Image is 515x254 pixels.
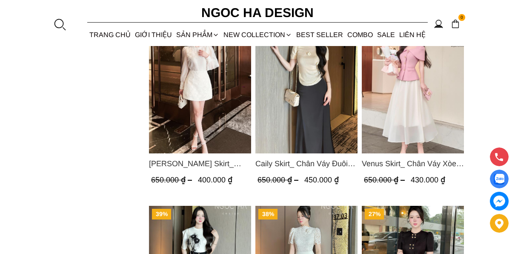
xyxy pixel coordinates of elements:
[411,176,445,184] span: 430.000 ₫
[490,192,509,211] a: messenger
[364,176,407,184] span: 650.000 ₫
[149,158,251,170] span: [PERSON_NAME] Skirt_ Chân Váy A Ren Hoa CV125
[362,17,464,153] img: Venus Skirt_ Chân Váy Xòe Màu Kem CV131
[198,176,232,184] span: 400.000 ₫
[255,158,358,170] span: Caily Skirt_ Chân Váy Đuôi Cá Lụa Đen CV117
[490,170,509,188] a: Display image
[362,158,464,170] span: Venus Skirt_ Chân Váy Xòe Màu Kem CV131
[87,23,133,46] a: TRANG CHỦ
[149,17,251,153] img: Lisa Skirt_ Chân Váy A Ren Hoa CV125
[397,23,428,46] a: LIÊN HỆ
[458,14,465,21] span: 0
[451,19,460,29] img: img-CART-ICON-ksit0nf1
[149,17,251,153] a: Product image - Lisa Skirt_ Chân Váy A Ren Hoa CV125
[133,23,174,46] a: GIỚI THIỆU
[151,176,194,184] span: 650.000 ₫
[494,174,504,185] img: Display image
[149,158,251,170] a: Link to Lisa Skirt_ Chân Váy A Ren Hoa CV125
[221,23,294,46] a: NEW COLLECTION
[257,176,300,184] span: 650.000 ₫
[304,176,339,184] span: 450.000 ₫
[362,17,464,153] a: Product image - Venus Skirt_ Chân Váy Xòe Màu Kem CV131
[255,17,358,153] a: Product image - Caily Skirt_ Chân Váy Đuôi Cá Lụa Đen CV117
[362,158,464,170] a: Link to Venus Skirt_ Chân Váy Xòe Màu Kem CV131
[174,23,221,46] div: SẢN PHẨM
[345,23,375,46] a: Combo
[294,23,345,46] a: BEST SELLER
[255,158,358,170] a: Link to Caily Skirt_ Chân Váy Đuôi Cá Lụa Đen CV117
[172,3,343,23] a: Ngoc Ha Design
[255,17,358,153] img: Caily Skirt_ Chân Váy Đuôi Cá Lụa Đen CV117
[375,23,397,46] a: SALE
